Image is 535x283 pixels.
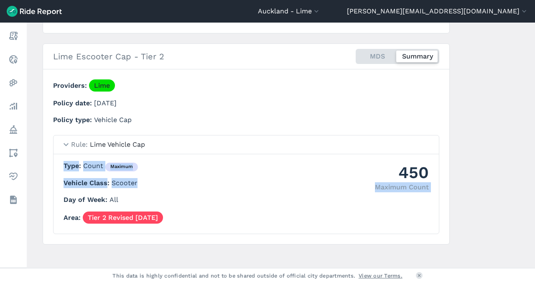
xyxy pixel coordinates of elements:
span: Scooter [112,179,138,187]
a: Analyze [6,99,21,114]
a: View our Terms. [359,272,403,280]
a: Report [6,28,21,43]
div: Maximum Count [375,182,429,192]
a: Tier 2 Revised [DATE] [83,212,163,224]
a: Lime [89,79,115,92]
a: Realtime [6,52,21,67]
span: Policy date [53,99,94,107]
button: [PERSON_NAME][EMAIL_ADDRESS][DOMAIN_NAME] [347,6,528,16]
span: All [110,196,118,204]
span: Vehicle Class [64,179,112,187]
span: Area [64,214,83,222]
button: Auckland - Lime [258,6,321,16]
div: maximum [105,163,138,172]
span: Rule [71,140,90,148]
span: Count [83,162,138,170]
div: 450 [375,161,429,184]
span: Providers [53,82,89,89]
span: Vehicle Cap [94,116,132,124]
span: Policy type [53,116,94,124]
span: Day of Week [64,196,110,204]
span: Lime Vehicle Cap [90,140,145,148]
a: Heatmaps [6,75,21,90]
a: Areas [6,145,21,161]
span: [DATE] [94,99,117,107]
a: Datasets [6,192,21,207]
span: Type [64,162,83,170]
a: Policy [6,122,21,137]
a: Health [6,169,21,184]
summary: RuleLime Vehicle Cap [53,135,439,154]
h2: Lime Escooter Cap - Tier 2 [53,50,164,63]
img: Ride Report [7,6,62,17]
